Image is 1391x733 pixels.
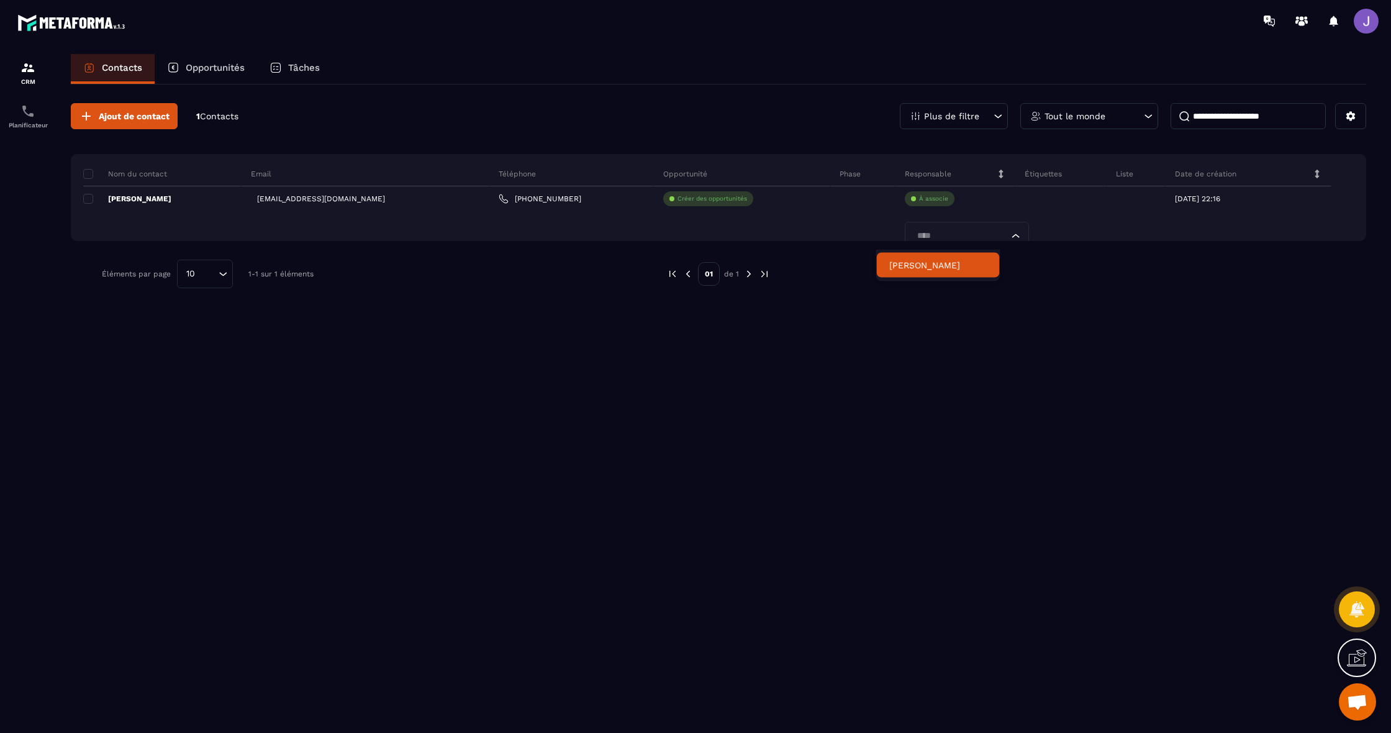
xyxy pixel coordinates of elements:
p: Opportunité [663,169,707,179]
p: [DATE] 22:16 [1175,194,1220,203]
div: Search for option [177,260,233,288]
img: next [759,268,770,280]
p: Tout le monde [1044,112,1105,121]
span: Contacts [200,111,238,121]
img: next [743,268,754,280]
p: Étiquettes [1025,169,1062,179]
p: Nom du contact [83,169,167,179]
a: Tâches [257,54,332,84]
p: Date de création [1175,169,1236,179]
a: [PHONE_NUMBER] [499,194,581,204]
p: Liste [1116,169,1133,179]
p: Créer des opportunités [677,194,747,203]
p: 1 [196,111,238,122]
img: formation [20,60,35,75]
p: Email [251,169,271,179]
p: À associe [919,194,948,203]
p: Joey sautron [889,259,987,271]
span: 10 [182,267,199,281]
p: CRM [3,78,53,85]
a: Contacts [71,54,155,84]
p: Planificateur [3,122,53,129]
img: scheduler [20,104,35,119]
a: schedulerschedulerPlanificateur [3,94,53,138]
p: Opportunités [186,62,245,73]
img: logo [17,11,129,34]
p: Tâches [288,62,320,73]
img: prev [682,268,694,280]
button: Ajout de contact [71,103,178,129]
img: prev [667,268,678,280]
input: Search for option [913,229,1008,243]
p: Téléphone [499,169,536,179]
div: Search for option [905,222,1029,250]
p: Contacts [102,62,142,73]
span: Ajout de contact [99,110,170,122]
p: de 1 [724,269,739,279]
input: Search for option [199,267,215,281]
a: formationformationCRM [3,51,53,94]
div: Ouvrir le chat [1339,683,1376,721]
p: [PERSON_NAME] [83,194,171,204]
p: Responsable [905,169,951,179]
p: 1-1 sur 1 éléments [248,270,314,278]
p: Éléments par page [102,270,171,278]
p: Plus de filtre [924,112,979,121]
p: Phase [840,169,861,179]
a: Opportunités [155,54,257,84]
p: 01 [698,262,720,286]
